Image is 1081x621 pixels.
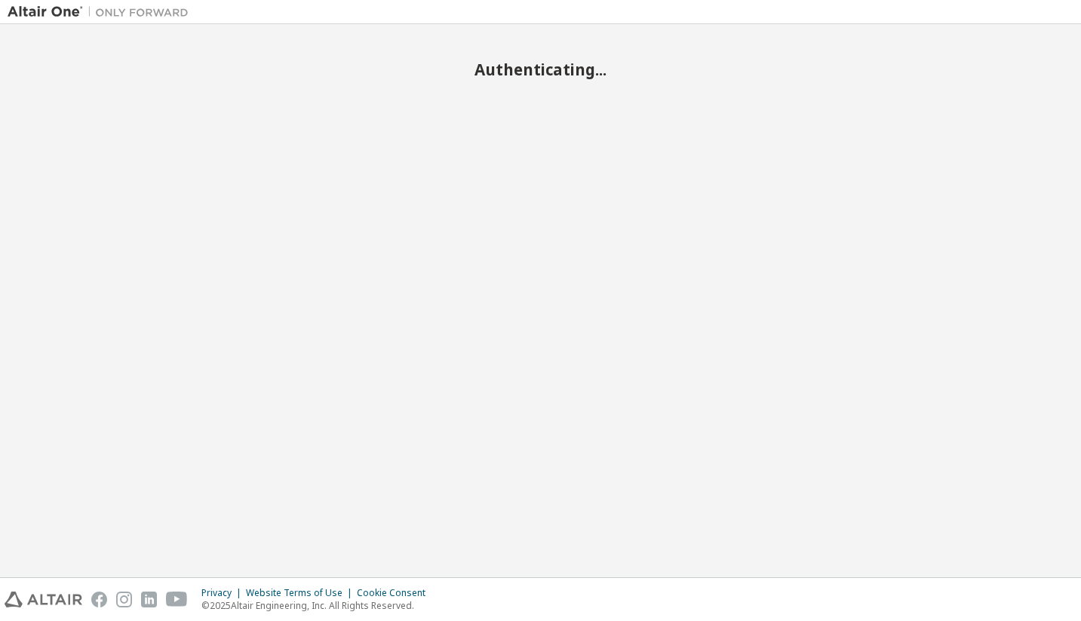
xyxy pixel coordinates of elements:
[201,587,246,599] div: Privacy
[166,592,188,607] img: youtube.svg
[5,592,82,607] img: altair_logo.svg
[141,592,157,607] img: linkedin.svg
[357,587,435,599] div: Cookie Consent
[246,587,357,599] div: Website Terms of Use
[201,599,435,612] p: © 2025 Altair Engineering, Inc. All Rights Reserved.
[91,592,107,607] img: facebook.svg
[116,592,132,607] img: instagram.svg
[8,5,196,20] img: Altair One
[8,60,1073,79] h2: Authenticating...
